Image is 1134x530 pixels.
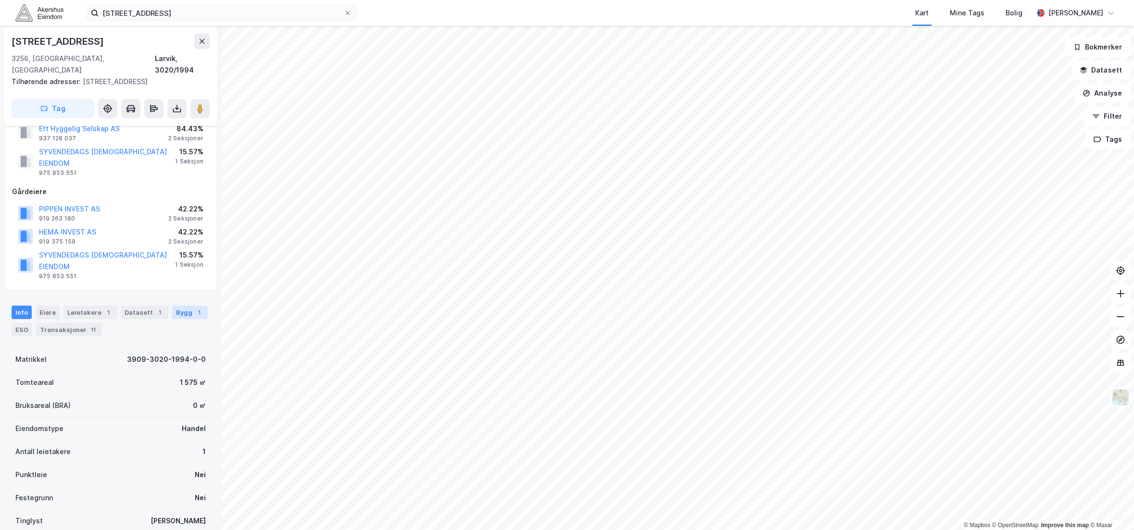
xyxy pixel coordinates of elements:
div: 937 128 037 [39,135,76,142]
button: Datasett [1071,61,1130,80]
div: Matrikkel [15,354,47,365]
button: Filter [1084,107,1130,126]
a: Improve this map [1041,522,1089,529]
div: [STREET_ADDRESS] [12,34,106,49]
div: 975 853 551 [39,169,76,177]
div: 1 [202,446,206,457]
div: 15.57% [175,249,203,261]
div: 919 375 159 [39,238,76,246]
div: 1 [194,308,204,317]
div: 42.22% [168,203,203,215]
div: Tomteareal [15,377,54,388]
img: Z [1111,388,1130,407]
div: 0 ㎡ [193,400,206,411]
div: 15.57% [175,146,203,158]
div: [STREET_ADDRESS] [12,76,202,87]
div: 975 853 551 [39,272,76,280]
iframe: Chat Widget [1086,484,1134,530]
a: Mapbox [964,522,990,529]
div: Handel [182,423,206,434]
div: 84.43% [168,123,203,135]
div: 2 Seksjoner [168,135,203,142]
div: Kart [915,7,929,19]
span: Tilhørende adresser: [12,77,83,86]
div: [PERSON_NAME] [1048,7,1103,19]
img: akershus-eiendom-logo.9091f326c980b4bce74ccdd9f866810c.svg [15,4,63,21]
div: ESG [12,323,32,336]
div: Eiere [36,306,60,319]
div: 2 Seksjoner [168,215,203,222]
div: 42.22% [168,226,203,238]
div: Punktleie [15,469,47,481]
div: Nei [195,492,206,504]
div: Bruksareal (BRA) [15,400,71,411]
div: 919 263 180 [39,215,75,222]
div: Festegrunn [15,492,53,504]
div: Gårdeiere [12,186,209,197]
div: Tinglyst [15,515,43,527]
div: Kontrollprogram for chat [1086,484,1134,530]
div: Bygg [172,306,208,319]
div: 1 Seksjon [175,261,203,269]
div: Bolig [1006,7,1022,19]
div: 1 Seksjon [175,158,203,165]
div: 1 [155,308,164,317]
div: Mine Tags [950,7,984,19]
input: Søk på adresse, matrikkel, gårdeiere, leietakere eller personer [99,6,344,20]
div: 1 [103,308,113,317]
div: Eiendomstype [15,423,63,434]
button: Bokmerker [1065,37,1130,57]
div: Nei [195,469,206,481]
div: 1 575 ㎡ [180,377,206,388]
div: 11 [88,325,98,334]
button: Tags [1085,130,1130,149]
div: 3256, [GEOGRAPHIC_DATA], [GEOGRAPHIC_DATA] [12,53,155,76]
div: Info [12,306,32,319]
button: Analyse [1074,84,1130,103]
div: 2 Seksjoner [168,238,203,246]
div: Antall leietakere [15,446,71,457]
div: Leietakere [63,306,117,319]
div: Transaksjoner [36,323,102,336]
div: 3909-3020-1994-0-0 [127,354,206,365]
button: Tag [12,99,94,118]
div: [PERSON_NAME] [151,515,206,527]
div: Larvik, 3020/1994 [155,53,210,76]
a: OpenStreetMap [992,522,1039,529]
div: Datasett [121,306,168,319]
